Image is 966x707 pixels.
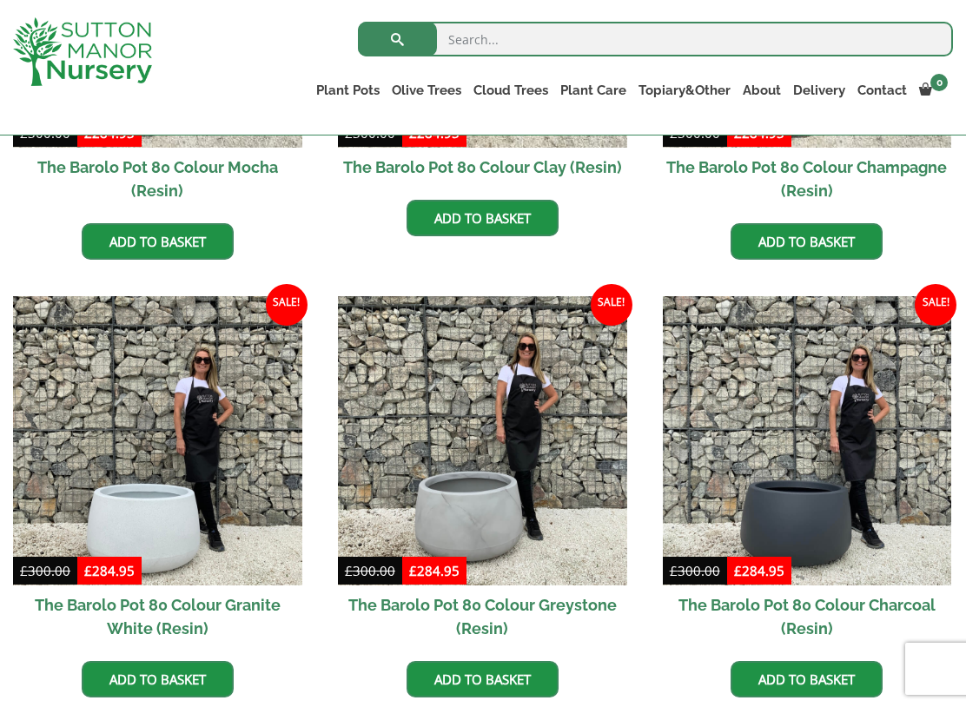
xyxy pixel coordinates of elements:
span: Sale! [915,284,956,326]
bdi: 284.95 [409,124,460,142]
a: Sale! The Barolo Pot 80 Colour Greystone (Resin) [338,296,627,648]
span: £ [84,124,92,142]
bdi: 284.95 [84,562,135,579]
img: The Barolo Pot 80 Colour Charcoal (Resin) [663,296,952,585]
h2: The Barolo Pot 80 Colour Clay (Resin) [338,148,627,187]
span: £ [734,562,742,579]
a: 0 [913,78,953,102]
a: Olive Trees [386,78,467,102]
input: Search... [358,22,953,56]
span: Sale! [591,284,632,326]
bdi: 300.00 [345,124,395,142]
a: Add to basket: “The Barolo Pot 80 Colour Champagne (Resin)” [731,223,883,260]
a: About [737,78,787,102]
span: £ [409,562,417,579]
a: Plant Pots [310,78,386,102]
bdi: 300.00 [670,124,720,142]
span: £ [670,124,678,142]
img: The Barolo Pot 80 Colour Greystone (Resin) [338,296,627,585]
span: £ [345,124,353,142]
bdi: 300.00 [345,562,395,579]
h2: The Barolo Pot 80 Colour Mocha (Resin) [13,148,302,210]
a: Cloud Trees [467,78,554,102]
span: 0 [930,74,948,91]
span: £ [670,562,678,579]
bdi: 284.95 [409,562,460,579]
a: Add to basket: “The Barolo Pot 80 Colour Mocha (Resin)” [82,223,234,260]
span: £ [20,562,28,579]
bdi: 300.00 [670,562,720,579]
img: logo [13,17,152,86]
span: £ [20,124,28,142]
a: Plant Care [554,78,632,102]
img: The Barolo Pot 80 Colour Granite White (Resin) [13,296,302,585]
h2: The Barolo Pot 80 Colour Charcoal (Resin) [663,585,952,648]
bdi: 300.00 [20,562,70,579]
h2: The Barolo Pot 80 Colour Greystone (Resin) [338,585,627,648]
bdi: 300.00 [20,124,70,142]
h2: The Barolo Pot 80 Colour Champagne (Resin) [663,148,952,210]
a: Add to basket: “The Barolo Pot 80 Colour Granite White (Resin)” [82,661,234,697]
a: Sale! The Barolo Pot 80 Colour Charcoal (Resin) [663,296,952,648]
a: Add to basket: “The Barolo Pot 80 Colour Clay (Resin)” [407,200,559,236]
span: £ [734,124,742,142]
a: Contact [851,78,913,102]
a: Add to basket: “The Barolo Pot 80 Colour Greystone (Resin)” [407,661,559,697]
a: Add to basket: “The Barolo Pot 80 Colour Charcoal (Resin)” [731,661,883,697]
span: £ [345,562,353,579]
bdi: 284.95 [734,562,784,579]
span: £ [409,124,417,142]
span: £ [84,562,92,579]
h2: The Barolo Pot 80 Colour Granite White (Resin) [13,585,302,648]
a: Topiary&Other [632,78,737,102]
bdi: 284.95 [84,124,135,142]
a: Sale! The Barolo Pot 80 Colour Granite White (Resin) [13,296,302,648]
bdi: 284.95 [734,124,784,142]
span: Sale! [266,284,308,326]
a: Delivery [787,78,851,102]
